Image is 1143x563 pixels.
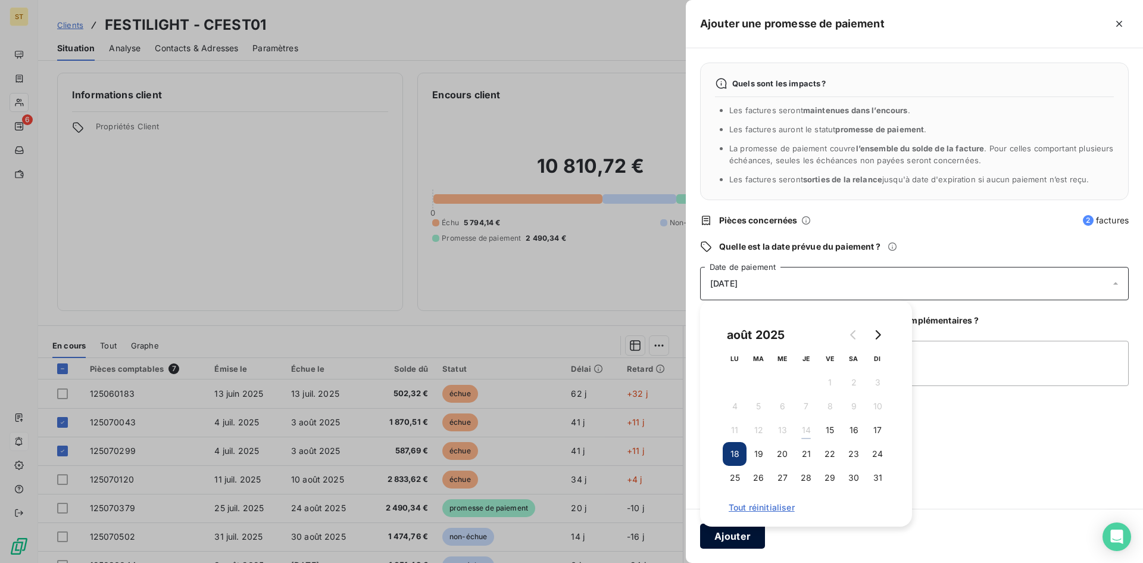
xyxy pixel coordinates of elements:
[866,323,889,347] button: Go to next month
[866,466,889,490] button: 31
[747,347,770,371] th: mardi
[794,347,818,371] th: jeudi
[818,347,842,371] th: vendredi
[719,241,880,253] span: Quelle est la date prévue du paiement ?
[794,466,818,490] button: 28
[794,394,818,418] button: 7
[747,418,770,442] button: 12
[866,418,889,442] button: 17
[842,323,866,347] button: Go to previous month
[1083,214,1129,226] span: factures
[723,442,747,466] button: 18
[770,394,794,418] button: 6
[700,524,765,549] button: Ajouter
[770,466,794,490] button: 27
[770,442,794,466] button: 20
[818,418,842,442] button: 15
[818,371,842,394] button: 1
[856,144,985,153] span: l’ensemble du solde de la facture
[803,105,908,115] span: maintenues dans l’encours
[723,418,747,442] button: 11
[747,466,770,490] button: 26
[710,279,738,288] span: [DATE]
[1103,522,1131,551] div: Open Intercom Messenger
[1083,215,1094,226] span: 2
[729,503,883,512] span: Tout réinitialiser
[770,418,794,442] button: 13
[842,466,866,490] button: 30
[866,394,889,418] button: 10
[723,347,747,371] th: lundi
[729,175,1089,184] span: Les factures seront jusqu'à date d'expiration si aucun paiement n’est reçu.
[818,466,842,490] button: 29
[729,105,910,115] span: Les factures seront .
[729,144,1114,165] span: La promesse de paiement couvre . Pour celles comportant plusieurs échéances, seules les échéances...
[818,394,842,418] button: 8
[723,394,747,418] button: 4
[747,442,770,466] button: 19
[818,442,842,466] button: 22
[770,347,794,371] th: mercredi
[835,125,924,134] span: promesse de paiement
[719,214,798,226] span: Pièces concernées
[723,325,789,344] div: août 2025
[866,442,889,466] button: 24
[842,442,866,466] button: 23
[842,371,866,394] button: 2
[866,347,889,371] th: dimanche
[866,371,889,394] button: 3
[729,125,927,134] span: Les factures auront le statut .
[842,418,866,442] button: 16
[794,442,818,466] button: 21
[842,347,866,371] th: samedi
[732,79,826,88] span: Quels sont les impacts ?
[794,418,818,442] button: 14
[747,394,770,418] button: 5
[700,15,885,32] h5: Ajouter une promesse de paiement
[842,394,866,418] button: 9
[723,466,747,490] button: 25
[803,175,882,184] span: sorties de la relance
